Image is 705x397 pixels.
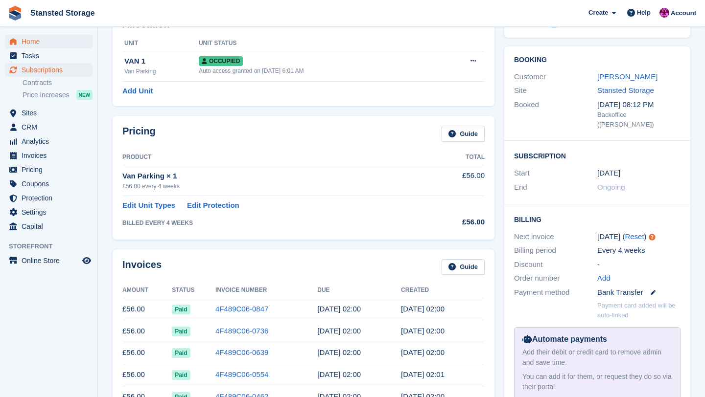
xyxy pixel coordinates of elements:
a: menu [5,63,93,77]
th: Created [401,283,485,298]
h2: Invoices [122,259,162,275]
a: Guide [442,259,485,275]
span: Online Store [22,254,80,267]
span: Help [637,8,651,18]
td: £56.00 [426,165,485,196]
span: Protection [22,191,80,205]
a: Preview store [81,255,93,266]
th: Due [317,283,401,298]
span: Analytics [22,134,80,148]
div: - [597,259,681,270]
span: Coupons [22,177,80,191]
div: VAN 1 [124,56,199,67]
span: Paid [172,348,190,358]
a: Stansted Storage [597,86,654,94]
time: 2025-06-19 01:00:00 UTC [317,348,361,356]
div: Site [514,85,597,96]
span: Account [671,8,696,18]
div: Backoffice ([PERSON_NAME]) [597,110,681,129]
a: 4F489C06-0554 [215,370,268,378]
a: Contracts [23,78,93,88]
a: menu [5,35,93,48]
h2: Subscription [514,151,681,160]
th: Total [426,150,485,165]
div: Bank Transfer [597,287,681,298]
div: Start [514,168,597,179]
div: NEW [76,90,93,100]
a: Price increases NEW [23,89,93,100]
span: CRM [22,120,80,134]
span: Price increases [23,90,70,100]
div: Payment method [514,287,597,298]
div: £56.00 [426,217,485,228]
td: £56.00 [122,364,172,386]
img: stora-icon-8386f47178a22dfd0bd8f6a31ec36ba5ce8667c1dd55bd0f319d3a0aa187defe.svg [8,6,23,21]
time: 2025-05-22 01:00:00 UTC [317,370,361,378]
div: £56.00 every 4 weeks [122,182,426,191]
time: 2025-06-18 01:00:29 UTC [401,348,445,356]
a: 4F489C06-0639 [215,348,268,356]
div: Discount [514,259,597,270]
a: Reset [625,232,644,241]
a: 4F489C06-0847 [215,305,268,313]
span: Occupied [199,56,243,66]
img: Jonathan Crick [659,8,669,18]
h2: Booking [514,56,681,64]
div: Customer [514,71,597,83]
span: Invoices [22,149,80,162]
div: Auto access granted on [DATE] 6:01 AM [199,66,438,75]
div: Order number [514,273,597,284]
a: menu [5,106,93,120]
a: menu [5,220,93,233]
a: menu [5,205,93,219]
p: Payment card added will be auto-linked [597,301,681,320]
th: Product [122,150,426,165]
a: menu [5,134,93,148]
span: Home [22,35,80,48]
div: [DATE] 08:12 PM [597,99,681,110]
span: Ongoing [597,183,625,191]
a: Add [597,273,611,284]
a: menu [5,120,93,134]
div: Van Parking [124,67,199,76]
span: Create [588,8,608,18]
span: Paid [172,370,190,380]
a: menu [5,149,93,162]
a: menu [5,49,93,63]
a: [PERSON_NAME] [597,72,658,81]
span: Paid [172,327,190,336]
a: menu [5,191,93,205]
th: Invoice Number [215,283,317,298]
a: Stansted Storage [26,5,99,21]
div: BILLED EVERY 4 WEEKS [122,219,426,227]
h2: Billing [514,214,681,224]
div: Billing period [514,245,597,256]
th: Unit [122,36,199,51]
time: 2025-07-16 01:00:33 UTC [401,327,445,335]
a: menu [5,177,93,191]
time: 2025-08-14 01:00:00 UTC [317,305,361,313]
span: Pricing [22,163,80,176]
a: Guide [442,126,485,142]
a: 4F489C06-0736 [215,327,268,335]
div: Tooltip anchor [648,233,657,242]
a: Add Unit [122,86,153,97]
div: End [514,182,597,193]
div: Next invoice [514,231,597,243]
span: Settings [22,205,80,219]
div: Add their debit or credit card to remove admin and save time. [522,347,672,368]
span: Tasks [22,49,80,63]
div: Automate payments [522,333,672,345]
a: Edit Protection [187,200,239,211]
span: Storefront [9,242,97,251]
th: Unit Status [199,36,438,51]
th: Amount [122,283,172,298]
h2: Pricing [122,126,156,142]
time: 2024-12-04 01:00:00 UTC [597,168,620,179]
a: menu [5,163,93,176]
div: Every 4 weeks [597,245,681,256]
a: Edit Unit Types [122,200,175,211]
td: £56.00 [122,342,172,364]
td: £56.00 [122,298,172,320]
time: 2025-08-13 01:00:22 UTC [401,305,445,313]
